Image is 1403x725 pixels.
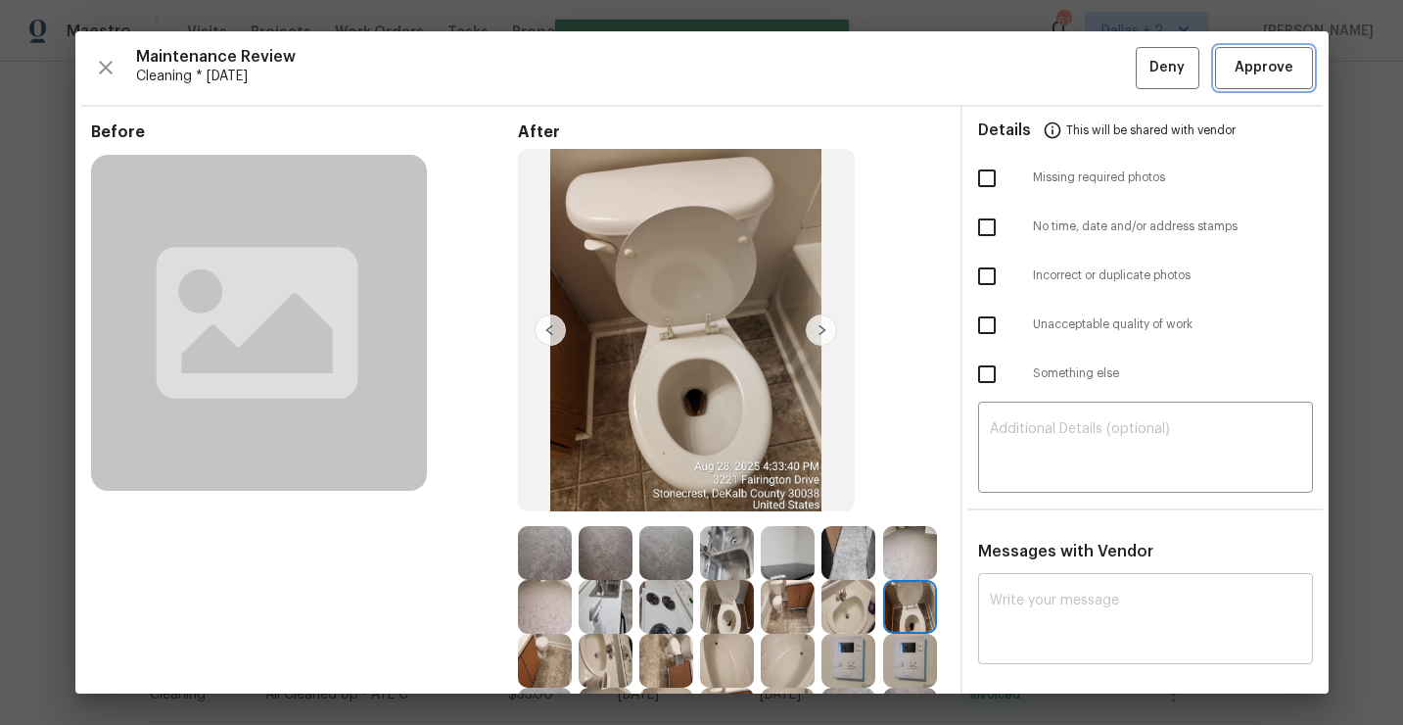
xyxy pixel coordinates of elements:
div: Missing required photos [962,154,1329,203]
span: No time, date and/or address stamps [1033,218,1313,235]
span: Deny [1149,56,1185,80]
div: Unacceptable quality of work [962,301,1329,350]
div: No time, date and/or address stamps [962,203,1329,252]
span: Before [91,122,518,142]
span: Something else [1033,365,1313,382]
span: Incorrect or duplicate photos [1033,267,1313,284]
span: Missing required photos [1033,169,1313,186]
span: Approve [1235,56,1293,80]
img: right-chevron-button-url [806,314,837,346]
button: Approve [1215,47,1313,89]
img: left-chevron-button-url [535,314,566,346]
div: Something else [962,350,1329,399]
span: Details [978,107,1031,154]
span: Cleaning * [DATE] [136,67,1136,86]
span: Maintenance Review [136,47,1136,67]
button: Deny [1136,47,1199,89]
span: Messages with Vendor [978,544,1153,559]
span: After [518,122,945,142]
span: Unacceptable quality of work [1033,316,1313,333]
div: Incorrect or duplicate photos [962,252,1329,301]
span: This will be shared with vendor [1066,107,1236,154]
